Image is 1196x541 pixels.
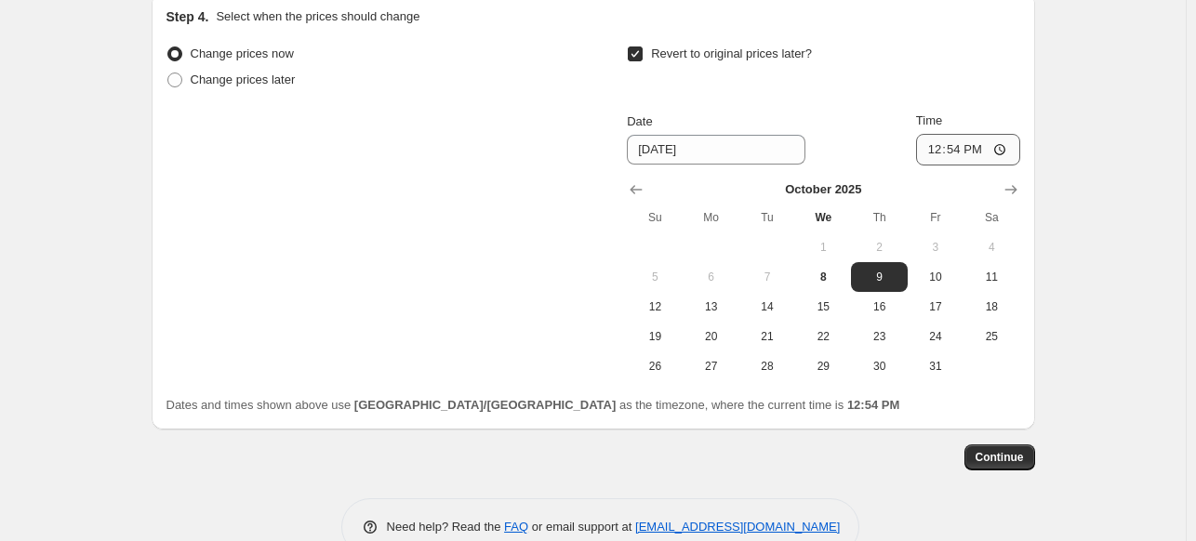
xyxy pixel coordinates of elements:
[851,322,907,351] button: Thursday October 23 2025
[847,398,899,412] b: 12:54 PM
[858,240,899,255] span: 2
[915,359,956,374] span: 31
[627,135,805,165] input: 10/8/2025
[916,113,942,127] span: Time
[858,329,899,344] span: 23
[684,292,739,322] button: Monday October 13 2025
[634,329,675,344] span: 19
[963,232,1019,262] button: Saturday October 4 2025
[354,398,616,412] b: [GEOGRAPHIC_DATA]/[GEOGRAPHIC_DATA]
[964,444,1035,470] button: Continue
[795,262,851,292] button: Today Wednesday October 8 2025
[851,232,907,262] button: Thursday October 2 2025
[803,299,844,314] span: 15
[691,270,732,284] span: 6
[166,7,209,26] h2: Step 4.
[684,351,739,381] button: Monday October 27 2025
[747,359,788,374] span: 28
[803,240,844,255] span: 1
[963,322,1019,351] button: Saturday October 25 2025
[634,270,675,284] span: 5
[858,359,899,374] span: 30
[739,322,795,351] button: Tuesday October 21 2025
[634,359,675,374] span: 26
[691,210,732,225] span: Mo
[971,299,1012,314] span: 18
[795,292,851,322] button: Wednesday October 15 2025
[971,240,1012,255] span: 4
[216,7,419,26] p: Select when the prices should change
[528,520,635,534] span: or email support at
[504,520,528,534] a: FAQ
[803,210,844,225] span: We
[908,262,963,292] button: Friday October 10 2025
[684,262,739,292] button: Monday October 6 2025
[691,299,732,314] span: 13
[739,262,795,292] button: Tuesday October 7 2025
[851,262,907,292] button: Thursday October 9 2025
[627,203,683,232] th: Sunday
[691,329,732,344] span: 20
[747,329,788,344] span: 21
[627,292,683,322] button: Sunday October 12 2025
[634,299,675,314] span: 12
[915,329,956,344] span: 24
[803,329,844,344] span: 22
[747,299,788,314] span: 14
[803,359,844,374] span: 29
[387,520,505,534] span: Need help? Read the
[858,210,899,225] span: Th
[998,177,1024,203] button: Show next month, November 2025
[916,134,1020,165] input: 12:00
[627,262,683,292] button: Sunday October 5 2025
[191,73,296,86] span: Change prices later
[684,203,739,232] th: Monday
[691,359,732,374] span: 27
[908,232,963,262] button: Friday October 3 2025
[739,203,795,232] th: Tuesday
[651,46,812,60] span: Revert to original prices later?
[971,210,1012,225] span: Sa
[627,114,652,128] span: Date
[191,46,294,60] span: Change prices now
[963,292,1019,322] button: Saturday October 18 2025
[908,351,963,381] button: Friday October 31 2025
[747,270,788,284] span: 7
[915,240,956,255] span: 3
[851,351,907,381] button: Thursday October 30 2025
[795,322,851,351] button: Wednesday October 22 2025
[627,322,683,351] button: Sunday October 19 2025
[858,270,899,284] span: 9
[634,210,675,225] span: Su
[795,203,851,232] th: Wednesday
[915,299,956,314] span: 17
[963,203,1019,232] th: Saturday
[908,203,963,232] th: Friday
[739,292,795,322] button: Tuesday October 14 2025
[963,262,1019,292] button: Saturday October 11 2025
[851,203,907,232] th: Thursday
[976,450,1024,465] span: Continue
[795,232,851,262] button: Wednesday October 1 2025
[747,210,788,225] span: Tu
[623,177,649,203] button: Show previous month, September 2025
[858,299,899,314] span: 16
[795,351,851,381] button: Wednesday October 29 2025
[684,322,739,351] button: Monday October 20 2025
[166,398,900,412] span: Dates and times shown above use as the timezone, where the current time is
[635,520,840,534] a: [EMAIL_ADDRESS][DOMAIN_NAME]
[627,351,683,381] button: Sunday October 26 2025
[915,270,956,284] span: 10
[851,292,907,322] button: Thursday October 16 2025
[803,270,844,284] span: 8
[971,329,1012,344] span: 25
[971,270,1012,284] span: 11
[915,210,956,225] span: Fr
[908,292,963,322] button: Friday October 17 2025
[739,351,795,381] button: Tuesday October 28 2025
[908,322,963,351] button: Friday October 24 2025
